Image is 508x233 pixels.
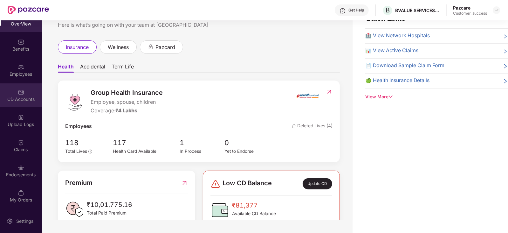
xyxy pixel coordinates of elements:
[65,137,99,148] span: 118
[7,218,13,224] img: svg+xml;base64,PHN2ZyBpZD0iU2V0dGluZy0yMHgyMCIgeG1sbnM9Imh0dHA6Ly93d3cudzMub3JnLzIwMDAvc3ZnIiB3aW...
[87,210,132,217] span: Total Paid Premium
[340,8,346,14] img: svg+xml;base64,PHN2ZyBpZD0iSGVscC0zMngzMiIgeG1sbnM9Imh0dHA6Ly93d3cudzMub3JnLzIwMDAvc3ZnIiB3aWR0aD...
[292,123,333,131] span: Deleted Lives (4)
[88,150,92,153] span: info-circle
[18,39,24,45] img: svg+xml;base64,PHN2ZyBpZD0iQmVuZWZpdHMiIHhtbG5zPSJodHRwOi8vd3d3LnczLm9yZy8yMDAwL3N2ZyIgd2lkdGg9Ij...
[388,95,393,99] span: down
[224,148,269,155] div: Yet to Endorse
[91,88,163,98] span: Group Health Insurance
[58,21,340,29] div: Here is what’s going on with your team at [GEOGRAPHIC_DATA]
[65,200,84,219] img: PaidPremiumIcon
[348,8,364,13] div: Get Help
[8,6,49,14] img: New Pazcare Logo
[18,89,24,95] img: svg+xml;base64,PHN2ZyBpZD0iQ0RfQWNjb3VudHMiIGRhdGEtbmFtZT0iQ0QgQWNjb3VudHMiIHhtbG5zPSJodHRwOi8vd3...
[503,48,508,55] span: right
[453,11,487,16] div: Customer_success
[296,88,319,104] img: insurerIcon
[87,200,132,210] span: ₹10,01,775.16
[326,88,333,95] img: RedirectIcon
[232,201,276,210] span: ₹81,377
[292,124,296,128] img: deleteIcon
[224,137,269,148] span: 0
[115,108,137,114] span: ₹4 Lakhs
[14,218,35,224] div: Settings
[148,44,154,50] div: animation
[65,178,93,188] span: Premium
[365,77,429,85] span: 🍏 Health Insurance Details
[303,178,332,189] div: Update CD
[113,137,180,148] span: 117
[365,32,430,40] span: 🏥 View Network Hospitals
[113,148,180,155] div: Health Card Available
[365,47,418,55] span: 📊 View Active Claims
[18,139,24,146] img: svg+xml;base64,PHN2ZyBpZD0iQ2xhaW0iIHhtbG5zPSJodHRwOi8vd3d3LnczLm9yZy8yMDAwL3N2ZyIgd2lkdGg9IjIwIi...
[65,123,92,131] span: Employees
[210,179,221,189] img: svg+xml;base64,PHN2ZyBpZD0iRGFuZ2VyLTMyeDMyIiB4bWxucz0iaHR0cDovL3d3dy53My5vcmcvMjAwMC9zdmciIHdpZH...
[58,63,74,73] span: Health
[180,148,224,155] div: In Process
[18,190,24,196] img: svg+xml;base64,PHN2ZyBpZD0iTXlfT3JkZXJzIiBkYXRhLW5hbWU9Ik15IE9yZGVycyIgeG1sbnM9Imh0dHA6Ly93d3cudz...
[180,137,224,148] span: 1
[503,63,508,70] span: right
[112,63,134,73] span: Term Life
[223,178,272,189] span: Low CD Balance
[386,6,390,14] span: B
[232,210,276,217] span: Available CD Balance
[91,98,163,106] span: Employee, spouse, children
[503,78,508,85] span: right
[18,114,24,121] img: svg+xml;base64,PHN2ZyBpZD0iVXBsb2FkX0xvZ3MiIGRhdGEtbmFtZT0iVXBsb2FkIExvZ3MiIHhtbG5zPSJodHRwOi8vd3...
[453,5,487,11] div: Pazcare
[155,43,175,51] span: pazcard
[365,94,508,101] div: View More
[65,92,84,111] img: logo
[80,63,105,73] span: Accidental
[494,8,499,13] img: svg+xml;base64,PHN2ZyBpZD0iRHJvcGRvd24tMzJ4MzIiIHhtbG5zPSJodHRwOi8vd3d3LnczLm9yZy8yMDAwL3N2ZyIgd2...
[181,178,188,188] img: RedirectIcon
[18,165,24,171] img: svg+xml;base64,PHN2ZyBpZD0iRW5kb3JzZW1lbnRzIiB4bWxucz0iaHR0cDovL3d3dy53My5vcmcvMjAwMC9zdmciIHdpZH...
[108,43,129,51] span: wellness
[65,149,87,154] span: Total Lives
[18,64,24,70] img: svg+xml;base64,PHN2ZyBpZD0iRW1wbG95ZWVzIiB4bWxucz0iaHR0cDovL3d3dy53My5vcmcvMjAwMC9zdmciIHdpZHRoPS...
[503,33,508,40] span: right
[395,7,440,13] div: BVALUE SERVICES PRIVATE LIMITED
[91,107,163,115] div: Coverage:
[210,201,230,220] img: CDBalanceIcon
[365,62,444,70] span: 📄 Download Sample Claim Form
[66,43,89,51] span: insurance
